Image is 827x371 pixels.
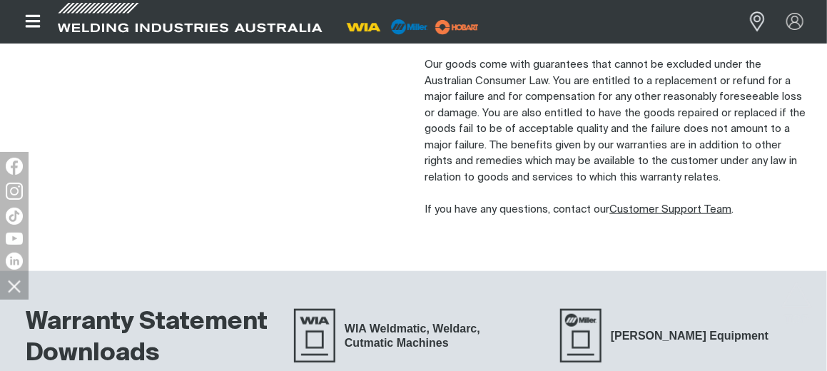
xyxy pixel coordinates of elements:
span: [PERSON_NAME] Equipment [602,327,778,345]
img: hide socials [2,274,26,298]
img: TikTok [6,208,23,225]
a: Miller Equipment [558,307,778,364]
img: LinkedIn [6,253,23,270]
p: Our goods come with guarantees that cannot be excluded under the Australian Consumer Law. You are... [425,57,809,218]
a: miller [431,21,483,32]
span: WIA Weldmatic, Weldarc, Cutmatic Machines [335,320,535,352]
img: miller [431,16,483,38]
a: WIA Weldmatic, Weldarc, Cutmatic Machines [292,307,535,364]
img: Instagram [6,183,23,200]
img: Facebook [6,158,23,175]
button: Scroll to top [781,282,813,314]
a: Customer Support Team [610,204,732,215]
h2: Warranty Statement Downloads [26,307,269,370]
img: YouTube [6,233,23,245]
